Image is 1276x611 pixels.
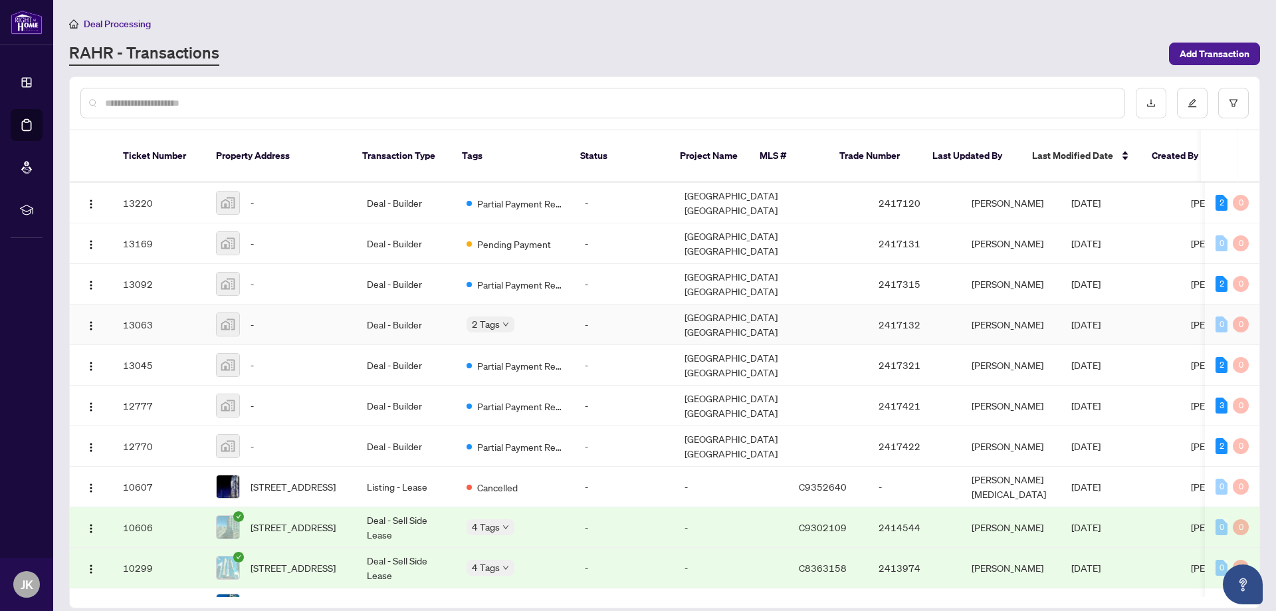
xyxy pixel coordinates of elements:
[1177,88,1208,118] button: edit
[1071,440,1101,452] span: [DATE]
[574,264,674,305] td: -
[674,345,788,386] td: [GEOGRAPHIC_DATA] [GEOGRAPHIC_DATA]
[217,354,239,376] img: thumbnail-img
[1071,278,1101,290] span: [DATE]
[1223,564,1263,604] button: Open asap
[1216,195,1227,211] div: 2
[251,236,254,251] span: -
[86,239,96,250] img: Logo
[1216,235,1227,251] div: 0
[356,426,456,467] td: Deal - Builder
[80,395,102,416] button: Logo
[1218,88,1249,118] button: filter
[1191,521,1263,533] span: [PERSON_NAME]
[472,519,500,535] span: 4 Tags
[356,548,456,588] td: Deal - Sell Side Lease
[251,277,254,291] span: -
[1216,276,1227,292] div: 2
[251,195,254,210] span: -
[1216,560,1227,576] div: 0
[502,524,509,531] span: down
[574,507,674,548] td: -
[1071,359,1101,371] span: [DATE]
[86,280,96,291] img: Logo
[1071,481,1101,493] span: [DATE]
[86,402,96,412] img: Logo
[1191,359,1263,371] span: [PERSON_NAME]
[80,314,102,335] button: Logo
[674,507,788,548] td: -
[1071,400,1101,412] span: [DATE]
[356,305,456,345] td: Deal - Builder
[961,345,1061,386] td: [PERSON_NAME]
[669,130,749,182] th: Project Name
[11,10,43,35] img: logo
[112,548,205,588] td: 10299
[112,345,205,386] td: 13045
[1233,479,1249,495] div: 0
[86,442,96,453] img: Logo
[674,223,788,264] td: [GEOGRAPHIC_DATA] [GEOGRAPHIC_DATA]
[1233,316,1249,332] div: 0
[1233,195,1249,211] div: 0
[1188,98,1197,108] span: edit
[1216,398,1227,414] div: 3
[112,467,205,507] td: 10607
[477,277,564,292] span: Partial Payment Received
[86,523,96,534] img: Logo
[112,223,205,264] td: 13169
[961,264,1061,305] td: [PERSON_NAME]
[1233,357,1249,373] div: 0
[1233,235,1249,251] div: 0
[502,321,509,328] span: down
[574,467,674,507] td: -
[356,264,456,305] td: Deal - Builder
[477,480,518,495] span: Cancelled
[961,386,1061,426] td: [PERSON_NAME]
[472,316,500,332] span: 2 Tags
[86,361,96,372] img: Logo
[502,564,509,571] span: down
[233,552,244,562] span: check-circle
[477,439,564,454] span: Partial Payment Received
[1191,197,1263,209] span: [PERSON_NAME]
[1141,130,1221,182] th: Created By
[356,386,456,426] td: Deal - Builder
[868,223,961,264] td: 2417131
[922,130,1021,182] th: Last Updated By
[574,305,674,345] td: -
[674,386,788,426] td: [GEOGRAPHIC_DATA] [GEOGRAPHIC_DATA]
[80,476,102,497] button: Logo
[1071,197,1101,209] span: [DATE]
[251,358,254,372] span: -
[477,196,564,211] span: Partial Payment Received
[1191,400,1263,412] span: [PERSON_NAME]
[1071,562,1101,574] span: [DATE]
[574,223,674,264] td: -
[84,18,151,30] span: Deal Processing
[356,345,456,386] td: Deal - Builder
[1191,440,1263,452] span: [PERSON_NAME]
[86,320,96,331] img: Logo
[570,130,669,182] th: Status
[674,264,788,305] td: [GEOGRAPHIC_DATA] [GEOGRAPHIC_DATA]
[1233,276,1249,292] div: 0
[112,183,205,223] td: 13220
[251,520,336,535] span: [STREET_ADDRESS]
[674,183,788,223] td: [GEOGRAPHIC_DATA] [GEOGRAPHIC_DATA]
[574,183,674,223] td: -
[80,192,102,213] button: Logo
[233,511,244,522] span: check-circle
[217,313,239,336] img: thumbnail-img
[1216,438,1227,454] div: 2
[1216,357,1227,373] div: 2
[1216,479,1227,495] div: 0
[961,223,1061,264] td: [PERSON_NAME]
[1233,438,1249,454] div: 0
[961,467,1061,507] td: [PERSON_NAME][MEDICAL_DATA]
[251,479,336,494] span: [STREET_ADDRESS]
[69,42,219,66] a: RAHR - Transactions
[356,467,456,507] td: Listing - Lease
[961,507,1061,548] td: [PERSON_NAME]
[868,183,961,223] td: 2417120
